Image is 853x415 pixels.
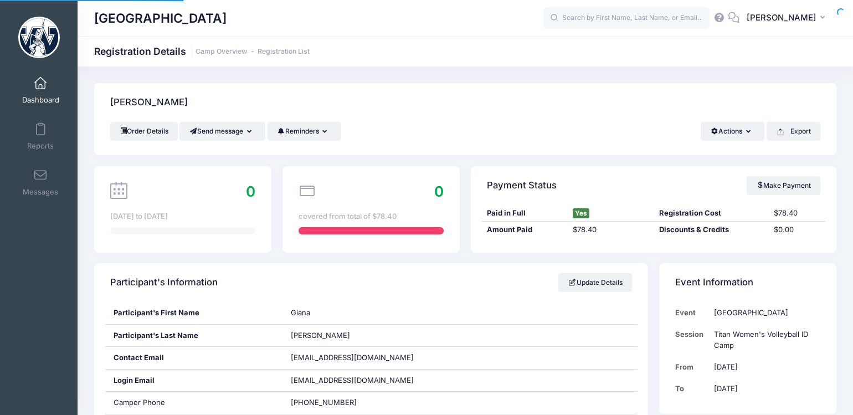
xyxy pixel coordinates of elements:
button: Send message [179,122,265,141]
span: Messages [23,187,58,197]
td: Session [675,324,709,356]
a: Dashboard [14,71,67,110]
button: Reminders [268,122,341,141]
a: Make Payment [747,176,820,195]
div: Paid in Full [481,208,567,219]
td: Titan Women's Volleyball ID Camp [709,324,820,356]
a: Order Details [110,122,178,141]
td: From [675,356,709,378]
h1: Registration Details [94,45,310,57]
span: [PHONE_NUMBER] [291,398,357,407]
a: Reports [14,117,67,156]
div: covered from total of $78.40 [299,211,444,222]
span: Giana [291,308,310,317]
td: [GEOGRAPHIC_DATA] [709,302,820,324]
div: Amount Paid [481,224,567,235]
div: Participant's Last Name [105,325,282,347]
div: Registration Cost [654,208,768,219]
span: [PERSON_NAME] [747,12,816,24]
a: Messages [14,163,67,202]
span: Dashboard [22,95,59,105]
td: Event [675,302,709,324]
a: Camp Overview [196,48,247,56]
span: [EMAIL_ADDRESS][DOMAIN_NAME] [291,353,414,362]
h4: Participant's Information [110,267,218,299]
a: Update Details [558,273,632,292]
div: Camper Phone [105,392,282,414]
div: Participant's First Name [105,302,282,324]
h4: Event Information [675,267,753,299]
div: $78.40 [768,208,826,219]
div: $78.40 [568,224,654,235]
span: Reports [27,141,54,151]
img: Westminster College [18,17,60,58]
button: [PERSON_NAME] [739,6,836,31]
div: [DATE] to [DATE] [110,211,255,222]
h4: [PERSON_NAME] [110,87,188,119]
td: [DATE] [709,356,820,378]
div: $0.00 [768,224,826,235]
span: 0 [434,183,444,200]
td: To [675,378,709,399]
div: Login Email [105,370,282,392]
span: [EMAIL_ADDRESS][DOMAIN_NAME] [291,375,429,386]
input: Search by First Name, Last Name, or Email... [543,7,710,29]
div: Discounts & Credits [654,224,768,235]
span: Yes [573,208,589,218]
button: Actions [701,122,764,141]
a: Registration List [258,48,310,56]
button: Export [767,122,820,141]
div: Contact Email [105,347,282,369]
td: [DATE] [709,378,820,399]
h4: Payment Status [487,170,557,201]
h1: [GEOGRAPHIC_DATA] [94,6,227,31]
span: 0 [246,183,255,200]
span: [PERSON_NAME] [291,331,350,340]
